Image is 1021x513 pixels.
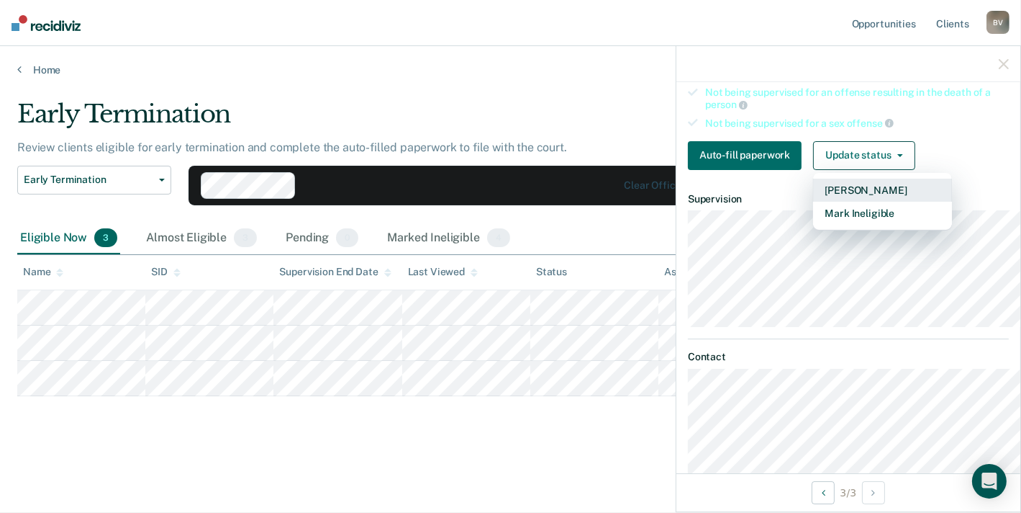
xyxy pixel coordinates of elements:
button: Update status [813,141,915,170]
button: Mark Ineligible [813,202,952,225]
span: 3 [234,228,257,247]
button: Auto-fill paperwork [688,141,802,170]
span: offense [847,117,894,129]
div: Supervision End Date [279,266,391,278]
div: 3 / 3 [676,473,1020,512]
img: Recidiviz [12,15,81,31]
button: [PERSON_NAME] [813,179,952,202]
div: Assigned to [664,266,732,278]
dt: Supervision [688,193,1009,205]
span: 4 [487,228,510,247]
a: Navigate to form link [688,141,807,170]
span: 0 [336,228,358,247]
div: Status [536,266,567,278]
div: Clear officers [624,179,690,192]
div: Name [23,266,63,278]
div: Pending [283,223,361,254]
button: Previous Opportunity [812,481,835,504]
div: Last Viewed [408,266,478,278]
dt: Contact [688,351,1009,363]
a: Home [17,63,1004,76]
div: Almost Eligible [143,223,260,254]
button: Next Opportunity [862,481,885,504]
span: Early Termination [24,174,153,186]
div: Marked Ineligible [384,223,513,254]
div: Eligible Now [17,223,120,254]
span: person [705,99,748,110]
div: Not being supervised for a sex [705,117,1009,130]
div: Open Intercom Messenger [972,464,1007,499]
p: Review clients eligible for early termination and complete the auto-filled paperwork to file with... [17,140,567,154]
div: SID [151,266,181,278]
div: Early Termination [17,99,783,140]
div: Not being supervised for an offense resulting in the death of a [705,86,1009,111]
div: B V [986,11,1009,34]
span: 3 [94,228,117,247]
